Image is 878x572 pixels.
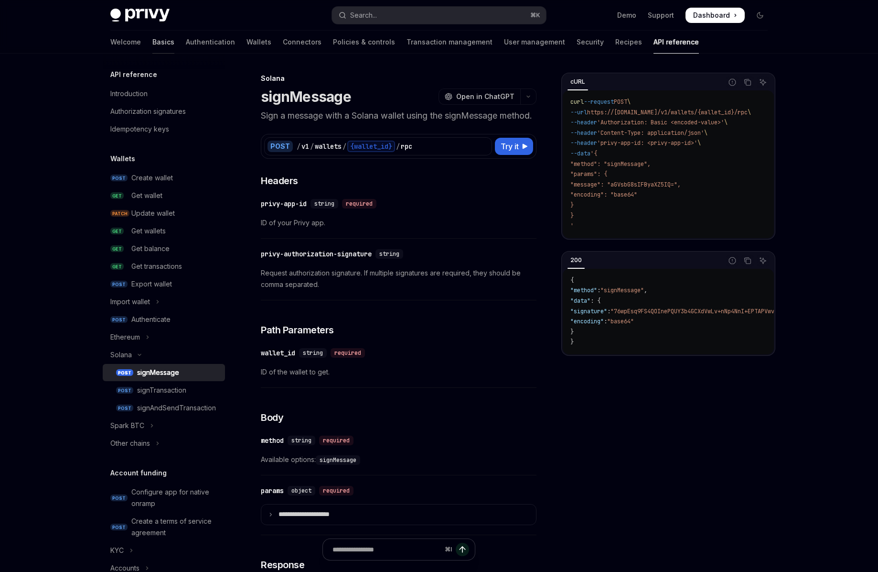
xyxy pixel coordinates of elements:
[570,318,604,325] span: "encoding"
[137,367,179,378] div: signMessage
[570,129,597,137] span: --header
[131,225,166,237] div: Get wallets
[570,338,574,346] span: }
[617,11,636,20] a: Demo
[103,169,225,187] a: POSTCreate wallet
[103,103,225,120] a: Authorization signatures
[607,308,610,315] span: :
[116,369,133,376] span: POST
[310,142,314,151] div: /
[110,349,132,361] div: Solana
[570,150,590,157] span: --data
[504,31,565,54] a: User management
[570,119,597,126] span: --header
[110,281,128,288] span: POST
[697,139,701,147] span: \
[186,31,235,54] a: Authentication
[261,249,372,259] div: privy-authorization-signature
[752,8,768,23] button: Toggle dark mode
[604,318,607,325] span: :
[110,467,167,479] h5: Account funding
[268,141,293,152] div: POST
[110,175,128,182] span: POST
[600,286,644,294] span: "signMessage"
[757,254,769,267] button: Ask AI
[103,258,225,275] a: GETGet transactions
[741,76,754,88] button: Copy the contents from the code block
[570,297,590,305] span: "data"
[110,331,140,343] div: Ethereum
[570,201,574,209] span: }
[131,314,171,325] div: Authenticate
[131,278,172,290] div: Export wallet
[567,254,585,266] div: 200
[103,435,225,452] button: Toggle Other chains section
[103,293,225,310] button: Toggle Import wallet section
[685,8,745,23] a: Dashboard
[301,142,309,151] div: v1
[570,170,607,178] span: "params": {
[584,98,614,106] span: --request
[570,98,584,106] span: curl
[577,31,604,54] a: Security
[261,436,284,445] div: method
[456,92,514,101] span: Open in ChatGPT
[396,142,400,151] div: /
[110,69,157,80] h5: API reference
[261,109,536,122] p: Sign a message with a Solana wallet using the signMessage method.
[103,187,225,204] a: GETGet wallet
[103,121,225,138] a: Idempotency keys
[261,174,298,187] span: Headers
[757,76,769,88] button: Ask AI
[501,141,519,152] span: Try it
[261,366,536,378] span: ID of the wallet to get.
[319,436,353,445] div: required
[110,192,124,199] span: GET
[587,109,748,116] span: https://[DOMAIN_NAME]/v1/wallets/{wallet_id}/rpc
[116,387,133,394] span: POST
[316,455,360,465] code: signMessage
[116,405,133,412] span: POST
[110,296,150,308] div: Import wallet
[103,364,225,381] a: POSTsignMessage
[332,7,546,24] button: Open search
[261,454,536,465] span: Available options:
[648,11,674,20] a: Support
[607,318,634,325] span: "base64"
[261,217,536,229] span: ID of your Privy app.
[261,74,536,83] div: Solana
[103,417,225,434] button: Toggle Spark BTC section
[261,88,351,105] h1: signMessage
[570,181,681,188] span: "message": "aGVsbG8sIFByaXZ5IQ=",
[597,119,724,126] span: 'Authorization: Basic <encoded-value>'
[653,31,699,54] a: API reference
[103,484,225,512] a: POSTConfigure app for native onramp
[726,76,739,88] button: Report incorrect code
[131,516,219,539] div: Create a terms of service agreement
[297,142,300,151] div: /
[319,486,353,495] div: required
[567,76,588,88] div: cURL
[570,222,574,230] span: '
[103,346,225,363] button: Toggle Solana section
[110,420,144,431] div: Spark BTC
[570,276,574,284] span: {
[407,31,493,54] a: Transaction management
[110,106,186,117] div: Authorization signatures
[570,286,597,294] span: "method"
[137,402,216,414] div: signAndSendTransaction
[110,316,128,323] span: POST
[103,399,225,417] a: POSTsignAndSendTransaction
[741,254,754,267] button: Copy the contents from the code block
[103,275,225,293] a: POSTExport wallet
[110,123,169,135] div: Idempotency keys
[110,31,141,54] a: Welcome
[748,109,751,116] span: \
[103,222,225,240] a: GETGet wallets
[590,297,600,305] span: : {
[726,254,739,267] button: Report incorrect code
[103,513,225,541] a: POSTCreate a terms of service agreement
[570,308,607,315] span: "signature"
[615,31,642,54] a: Recipes
[342,199,376,209] div: required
